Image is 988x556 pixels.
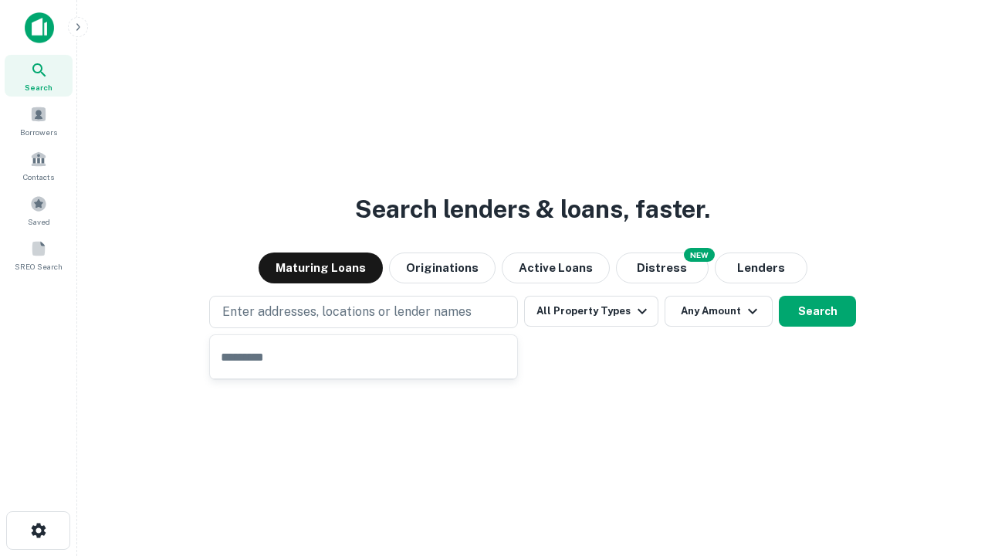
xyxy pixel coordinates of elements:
img: capitalize-icon.png [25,12,54,43]
button: Search distressed loans with lien and other non-mortgage details. [616,253,709,283]
span: Borrowers [20,126,57,138]
p: Enter addresses, locations or lender names [222,303,472,321]
button: Search [779,296,856,327]
a: Contacts [5,144,73,186]
span: Contacts [23,171,54,183]
a: Search [5,55,73,97]
button: Any Amount [665,296,773,327]
span: Saved [28,215,50,228]
button: Originations [389,253,496,283]
button: All Property Types [524,296,658,327]
button: Lenders [715,253,807,283]
h3: Search lenders & loans, faster. [355,191,710,228]
iframe: Chat Widget [911,432,988,507]
span: SREO Search [15,260,63,273]
span: Search [25,81,52,93]
button: Active Loans [502,253,610,283]
a: SREO Search [5,234,73,276]
button: Enter addresses, locations or lender names [209,296,518,328]
button: Maturing Loans [259,253,383,283]
div: NEW [684,248,715,262]
a: Borrowers [5,100,73,141]
a: Saved [5,189,73,231]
